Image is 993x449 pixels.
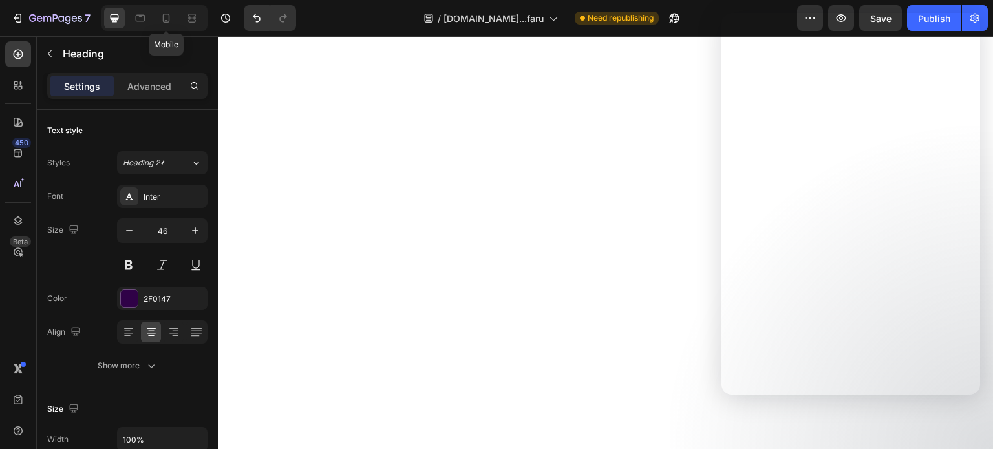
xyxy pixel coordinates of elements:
[47,191,63,202] div: Font
[144,293,204,305] div: 2F0147
[10,236,31,247] div: Beta
[85,10,91,26] p: 7
[64,79,100,93] p: Settings
[907,5,961,31] button: Publish
[47,354,208,377] button: Show more
[5,5,96,31] button: 7
[47,433,69,445] div: Width
[47,222,81,239] div: Size
[117,151,208,174] button: Heading 2*
[438,12,441,25] span: /
[244,5,296,31] div: Undo/Redo
[949,386,980,417] iframe: Intercom live chat
[63,46,202,61] p: Heading
[47,293,67,304] div: Color
[47,324,83,341] div: Align
[918,12,950,25] div: Publish
[721,13,980,395] iframe: Intercom live chat
[12,138,31,148] div: 450
[127,79,171,93] p: Advanced
[588,12,654,24] span: Need republishing
[218,36,993,449] iframe: Design area
[98,359,158,372] div: Show more
[123,157,165,169] span: Heading 2*
[47,401,81,418] div: Size
[47,125,83,136] div: Text style
[859,5,902,31] button: Save
[144,191,204,203] div: Inter
[443,12,544,25] span: [DOMAIN_NAME]...faru
[47,157,70,169] div: Styles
